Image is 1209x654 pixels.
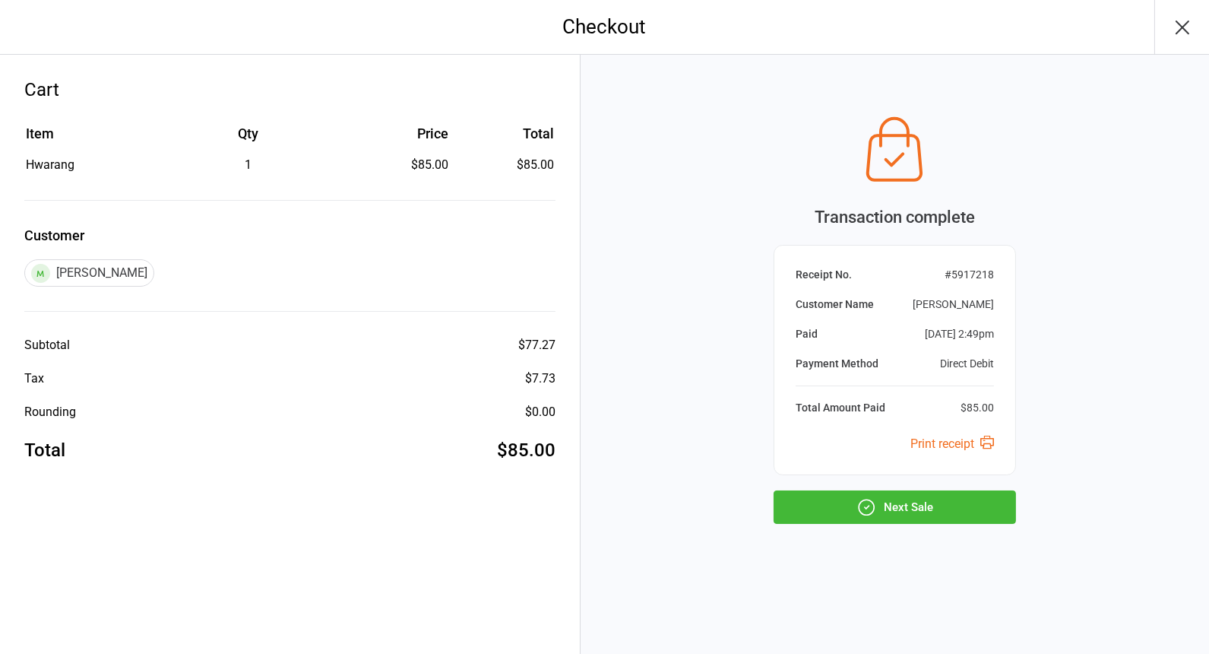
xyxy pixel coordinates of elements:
[24,370,44,388] div: Tax
[497,437,555,464] div: $85.00
[945,267,994,283] div: # 5917218
[940,356,994,372] div: Direct Debit
[774,490,1016,524] button: Next Sale
[341,156,448,174] div: $85.00
[24,403,76,421] div: Rounding
[518,336,555,354] div: $77.27
[796,326,818,342] div: Paid
[796,267,852,283] div: Receipt No.
[454,156,554,174] td: $85.00
[24,437,65,464] div: Total
[157,123,340,154] th: Qty
[26,123,156,154] th: Item
[24,76,555,103] div: Cart
[961,400,994,416] div: $85.00
[525,370,555,388] div: $7.73
[26,157,74,172] span: Hwarang
[796,297,874,313] div: Customer Name
[913,297,994,313] div: [PERSON_NAME]
[24,259,154,287] div: [PERSON_NAME]
[525,403,555,421] div: $0.00
[796,356,878,372] div: Payment Method
[24,336,70,354] div: Subtotal
[774,205,1016,230] div: Transaction complete
[796,400,885,416] div: Total Amount Paid
[454,123,554,154] th: Total
[157,156,340,174] div: 1
[910,437,994,451] a: Print receipt
[341,123,448,144] div: Price
[925,326,994,342] div: [DATE] 2:49pm
[24,225,555,246] label: Customer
